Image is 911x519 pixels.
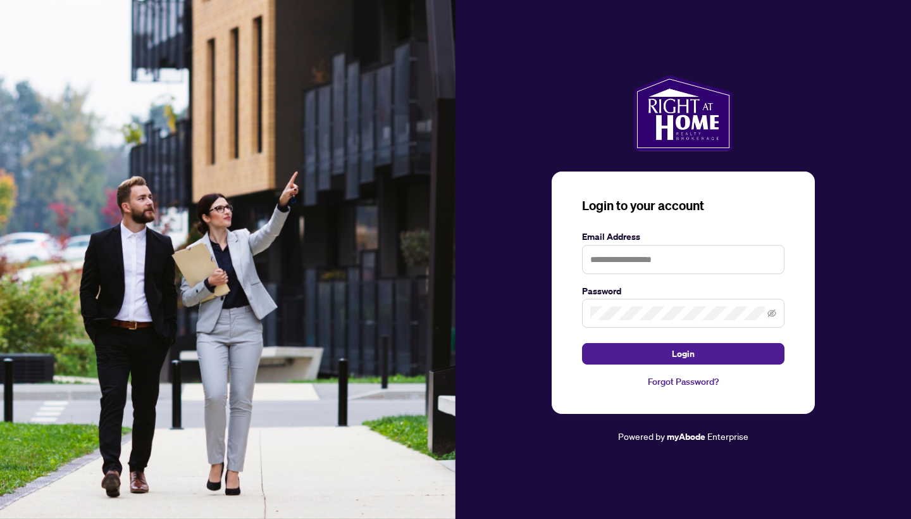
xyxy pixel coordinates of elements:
span: eye-invisible [767,309,776,318]
a: Forgot Password? [582,375,784,389]
span: Powered by [618,430,665,442]
img: ma-logo [634,75,732,151]
button: Login [582,343,784,365]
label: Email Address [582,230,784,244]
a: myAbode [667,430,705,444]
h3: Login to your account [582,197,784,215]
span: Enterprise [707,430,748,442]
label: Password [582,284,784,298]
span: Login [672,344,695,364]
